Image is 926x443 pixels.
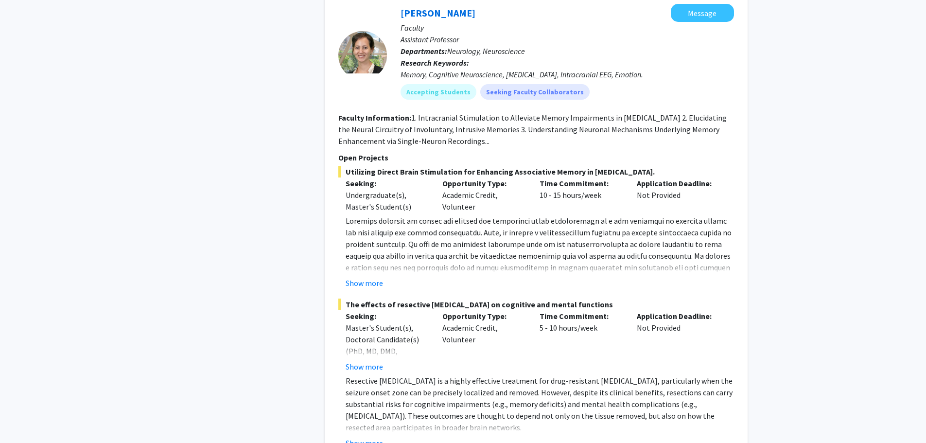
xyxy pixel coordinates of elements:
p: Opportunity Type: [442,310,525,322]
div: Not Provided [629,310,727,372]
p: Seeking: [346,177,428,189]
div: 10 - 15 hours/week [532,177,629,213]
p: Application Deadline: [637,177,719,189]
iframe: Chat [7,399,41,436]
div: Master's Student(s), Doctoral Candidate(s) (PhD, MD, DMD, PharmD, etc.), Medical Resident(s) / Me... [346,322,428,392]
b: Departments: [401,46,447,56]
a: [PERSON_NAME] [401,7,475,19]
span: Utilizing Direct Brain Stimulation for Enhancing Associative Memory in [MEDICAL_DATA]. [338,166,734,177]
p: Time Commitment: [540,310,622,322]
mat-chip: Accepting Students [401,84,476,100]
p: Faculty [401,22,734,34]
div: Memory, Cognitive Neuroscience, [MEDICAL_DATA], Intracranial EEG, Emotion. [401,69,734,80]
button: Show more [346,277,383,289]
b: Faculty Information: [338,113,411,123]
p: Time Commitment: [540,177,622,189]
div: 5 - 10 hours/week [532,310,629,372]
p: Loremips dolorsit am consec adi elitsed doe temporinci utlab etdoloremagn al e adm veniamqui no e... [346,215,734,343]
button: Message Noa Herz [671,4,734,22]
div: Academic Credit, Volunteer [435,177,532,213]
mat-chip: Seeking Faculty Collaborators [480,84,590,100]
p: Opportunity Type: [442,177,525,189]
div: Academic Credit, Volunteer [435,310,532,372]
p: Assistant Professor [401,34,734,45]
div: Not Provided [629,177,727,213]
p: Application Deadline: [637,310,719,322]
div: Undergraduate(s), Master's Student(s) [346,189,428,213]
p: Resective [MEDICAL_DATA] is a highly effective treatment for drug-resistant [MEDICAL_DATA], parti... [346,375,734,433]
button: Show more [346,361,383,372]
p: Seeking: [346,310,428,322]
span: Neurology, Neuroscience [447,46,525,56]
fg-read-more: 1. Intracranial Stimulation to Alleviate Memory Impairments in [MEDICAL_DATA] 2. Elucidating the ... [338,113,727,146]
p: Open Projects [338,152,734,163]
span: The effects of resective [MEDICAL_DATA] on cognitive and mental functions [338,299,734,310]
b: Research Keywords: [401,58,469,68]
